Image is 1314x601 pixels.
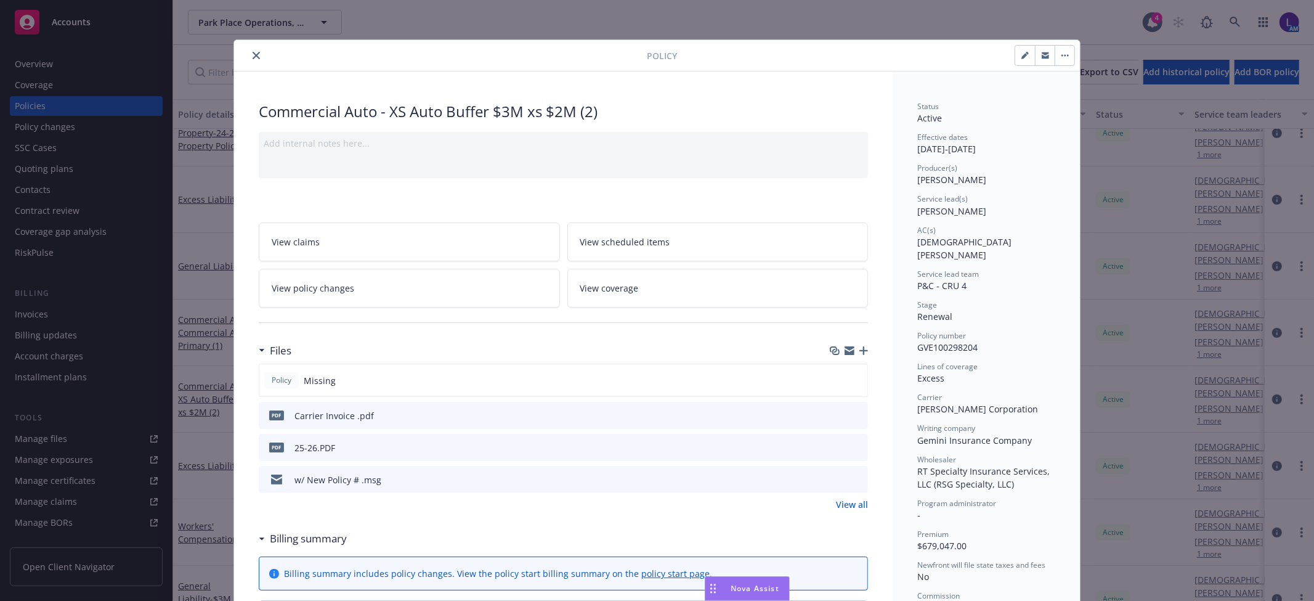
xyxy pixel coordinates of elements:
[917,280,967,292] span: P&C - CRU 4
[917,174,986,186] span: [PERSON_NAME]
[832,409,842,422] button: download file
[269,411,284,420] span: pdf
[917,571,929,583] span: No
[917,529,949,539] span: Premium
[917,560,1045,570] span: Newfront will file state taxes and fees
[269,443,284,452] span: PDF
[917,132,1055,155] div: [DATE] - [DATE]
[272,235,320,248] span: View claims
[917,509,920,521] span: -
[705,577,721,600] div: Drag to move
[917,372,944,384] span: Excess
[917,435,1032,446] span: Gemini Insurance Company
[294,409,374,422] div: Carrier Invoice .pdf
[917,498,996,509] span: Program administrator
[832,473,842,486] button: download file
[917,341,978,353] span: GVE100298204
[917,454,956,465] span: Wholesaler
[917,300,937,310] span: Stage
[917,591,960,601] span: Commission
[580,235,670,248] span: View scheduled items
[832,441,842,454] button: download file
[731,583,779,594] span: Nova Assist
[836,498,868,511] a: View all
[917,403,1038,415] span: [PERSON_NAME] Corporation
[917,465,1052,490] span: RT Specialty Insurance Services, LLC (RSG Specialty, LLC)
[294,473,381,486] div: w/ New Policy # .msg
[917,311,952,322] span: Renewal
[917,423,975,433] span: Writing company
[304,374,336,387] span: Missing
[647,49,677,62] span: Policy
[917,540,967,552] span: $679,047.00
[852,409,863,422] button: preview file
[917,236,1012,261] span: [DEMOGRAPHIC_DATA][PERSON_NAME]
[259,531,347,547] div: Billing summary
[917,361,978,372] span: Lines of coverage
[917,392,942,403] span: Carrier
[259,223,560,261] a: View claims
[917,163,957,173] span: Producer(s)
[259,343,291,359] div: Files
[917,330,966,341] span: Policy number
[580,282,639,295] span: View coverage
[272,282,354,295] span: View policy changes
[917,269,979,279] span: Service lead team
[705,576,790,601] button: Nova Assist
[917,225,936,235] span: AC(s)
[294,441,335,454] div: 25-26.PDF
[641,568,710,579] a: policy start page
[270,343,291,359] h3: Files
[852,473,863,486] button: preview file
[917,112,942,124] span: Active
[917,132,968,142] span: Effective dates
[917,194,968,204] span: Service lead(s)
[259,269,560,308] a: View policy changes
[249,48,264,63] button: close
[269,375,294,386] span: Policy
[852,441,863,454] button: preview file
[917,205,986,217] span: [PERSON_NAME]
[917,101,939,112] span: Status
[567,269,869,308] a: View coverage
[284,567,712,580] div: Billing summary includes policy changes. View the policy start billing summary on the .
[567,223,869,261] a: View scheduled items
[259,101,868,122] div: Commercial Auto - XS Auto Buffer $3M xs $2M (2)
[270,531,347,547] h3: Billing summary
[264,137,863,150] div: Add internal notes here...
